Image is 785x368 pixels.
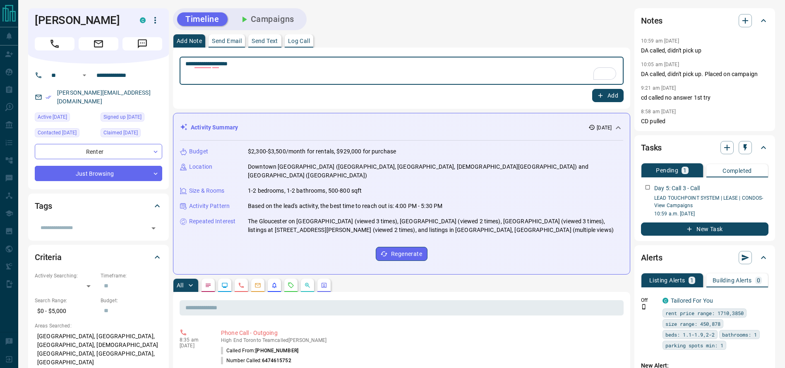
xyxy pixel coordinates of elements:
[46,94,51,100] svg: Email Verified
[254,282,261,289] svg: Emails
[722,330,757,339] span: bathrooms: 1
[189,202,230,210] p: Activity Pattern
[101,112,162,124] div: Sun Nov 08 2020
[177,12,228,26] button: Timeline
[35,199,52,213] h2: Tags
[238,282,245,289] svg: Calls
[654,184,700,193] p: Day 5: Call 3 - Call
[252,38,278,44] p: Send Text
[180,120,623,135] div: Activity Summary[DATE]
[101,297,162,304] p: Budget:
[35,272,96,280] p: Actively Searching:
[231,12,302,26] button: Campaigns
[248,147,396,156] p: $2,300-$3,500/month for rentals, $929,000 for purchase
[205,282,211,289] svg: Notes
[641,141,662,154] h2: Tasks
[79,37,118,50] span: Email
[665,330,715,339] span: beds: 1.1-1.9,2-2
[35,37,74,50] span: Call
[212,38,242,44] p: Send Email
[641,38,679,44] p: 10:59 am [DATE]
[663,298,668,303] div: condos.ca
[597,124,612,131] p: [DATE]
[140,17,146,23] div: condos.ca
[654,210,768,217] p: 10:59 a.m. [DATE]
[35,14,127,27] h1: [PERSON_NAME]
[185,60,618,81] textarea: To enrich screen reader interactions, please activate Accessibility in Grammarly extension settings
[641,11,768,31] div: Notes
[641,296,658,304] p: Off
[101,128,162,140] div: Fri Jul 11 2025
[35,112,96,124] div: Fri Oct 10 2025
[248,202,442,210] p: Based on the lead's activity, the best time to reach out is: 4:00 PM - 5:30 PM
[35,251,62,264] h2: Criteria
[35,144,162,159] div: Renter
[35,196,162,216] div: Tags
[690,277,694,283] p: 1
[262,358,291,363] span: 6474615752
[221,337,620,343] p: High End Toronto Team called [PERSON_NAME]
[57,89,151,105] a: [PERSON_NAME][EMAIL_ADDRESS][DOMAIN_NAME]
[641,222,768,236] button: New Task
[79,70,89,80] button: Open
[122,37,162,50] span: Message
[180,337,209,343] p: 8:35 am
[221,357,291,364] p: Number Called:
[683,167,687,173] p: 1
[189,186,225,195] p: Size & Rooms
[101,272,162,280] p: Timeframe:
[713,277,752,283] p: Building Alerts
[641,85,676,91] p: 9:21 am [DATE]
[641,251,663,264] h2: Alerts
[592,89,624,102] button: Add
[177,282,183,288] p: All
[671,297,713,304] a: Tailored For You
[248,217,623,234] p: The Gloucester on [GEOGRAPHIC_DATA] (viewed 3 times), [GEOGRAPHIC_DATA] (viewed 2 times), [GEOGRA...
[189,147,208,156] p: Budget
[35,322,162,330] p: Areas Searched:
[641,109,676,115] p: 8:58 am [DATE]
[665,341,723,349] span: parking spots min: 1
[641,304,647,310] svg: Push Notification Only
[103,113,142,121] span: Signed up [DATE]
[321,282,327,289] svg: Agent Actions
[376,247,427,261] button: Regenerate
[248,186,362,195] p: 1-2 bedrooms, 1-2 bathrooms, 500-800 sqft
[656,167,678,173] p: Pending
[641,93,768,102] p: cd called no answer 1st try
[288,282,294,289] svg: Requests
[654,195,763,208] a: LEAD TOUCHPOINT SYSTEM | LEASE | CONDOS- View Campaigns
[189,217,235,226] p: Repeated Interest
[665,309,744,317] span: rent price range: 1710,3850
[641,138,768,158] div: Tasks
[35,166,162,181] div: Just Browsing
[641,117,768,126] p: CD pulled
[35,304,96,318] p: $0 - $5,000
[641,46,768,55] p: DA called, didn't pick up
[757,277,760,283] p: 0
[288,38,310,44] p: Log Call
[38,129,77,137] span: Contacted [DATE]
[221,347,298,354] p: Called From:
[641,248,768,268] div: Alerts
[723,168,752,174] p: Completed
[304,282,311,289] svg: Opportunities
[221,282,228,289] svg: Lead Browsing Activity
[35,128,96,140] div: Sat Oct 11 2025
[189,162,212,171] p: Location
[148,222,159,234] button: Open
[255,348,298,354] span: [PHONE_NUMBER]
[641,14,663,27] h2: Notes
[271,282,278,289] svg: Listing Alerts
[191,123,238,132] p: Activity Summary
[103,129,138,137] span: Claimed [DATE]
[641,70,768,79] p: DA called, didn't pick up. Placed on campaign
[665,320,720,328] span: size range: 450,878
[38,113,67,121] span: Active [DATE]
[35,247,162,267] div: Criteria
[641,62,679,67] p: 10:05 am [DATE]
[180,343,209,349] p: [DATE]
[248,162,623,180] p: Downtown [GEOGRAPHIC_DATA] ([GEOGRAPHIC_DATA], [GEOGRAPHIC_DATA], [DEMOGRAPHIC_DATA][GEOGRAPHIC_D...
[35,297,96,304] p: Search Range:
[221,329,620,337] p: Phone Call - Outgoing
